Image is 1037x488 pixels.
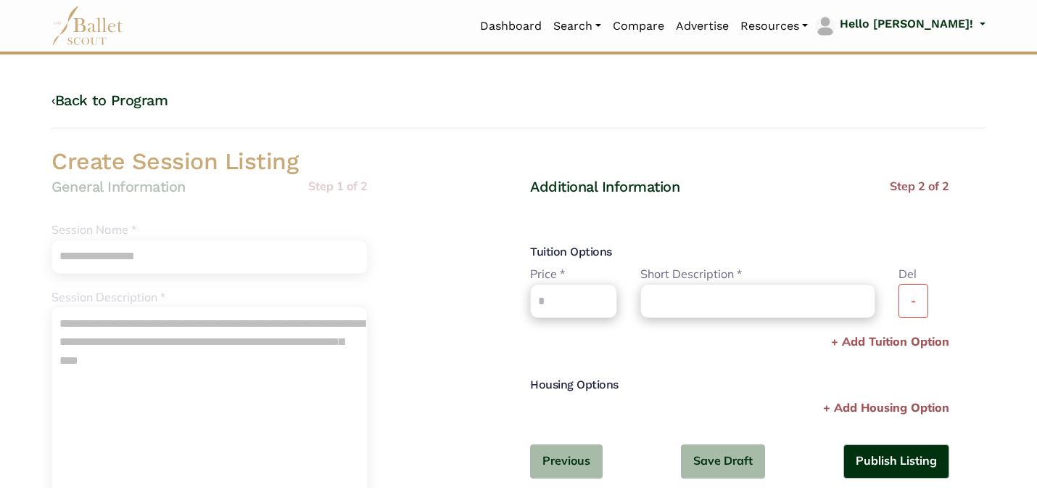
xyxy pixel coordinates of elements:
button: - [898,284,928,318]
p: Step 2 of 2 [890,177,949,196]
p: + Add Housing Option [823,399,949,418]
button: Save Draft [681,444,765,479]
p: Hello [PERSON_NAME]! [840,15,973,33]
h2: Create Session Listing [40,147,997,177]
button: Previous [530,444,603,479]
label: Price * [530,265,565,284]
a: ‹Back to Program [51,91,168,109]
h5: Housing Options [530,378,949,393]
a: Advertise [670,11,735,41]
a: Search [548,11,607,41]
code: ‹ [51,91,55,109]
h4: Additional Information [530,177,823,196]
img: profile picture [815,16,835,36]
a: Compare [607,11,670,41]
button: Publish Listing [843,444,949,479]
a: Dashboard [474,11,548,41]
a: profile picture Hello [PERSON_NAME]! [814,15,986,38]
label: Short Description * [640,265,742,284]
h5: Tuition Options [530,245,949,260]
a: Resources [735,11,814,41]
label: Del [898,265,917,284]
p: + Add Tuition Option [831,333,949,351]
